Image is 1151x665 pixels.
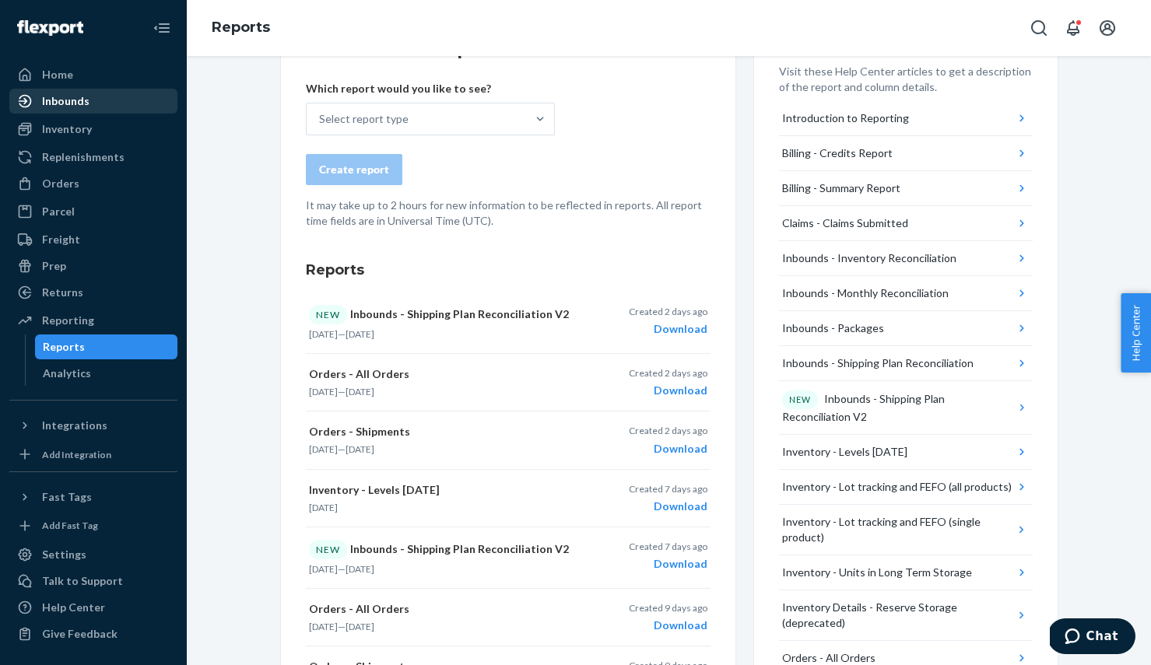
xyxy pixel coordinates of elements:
p: Orders - All Orders [309,366,572,382]
button: Claims - Claims Submitted [779,206,1033,241]
img: Flexport logo [17,20,83,36]
p: It may take up to 2 hours for new information to be reflected in reports. All report time fields ... [306,198,711,229]
div: Help Center [42,600,105,615]
button: Inbounds - Monthly Reconciliation [779,276,1033,311]
button: NEWInbounds - Shipping Plan Reconciliation V2[DATE]—[DATE]Created 2 days agoDownload [306,292,711,354]
div: Inventory - Levels [DATE] [782,444,907,460]
div: Create report [319,162,389,177]
div: Parcel [42,204,75,219]
button: Give Feedback [9,621,177,646]
div: Inbounds - Shipping Plan Reconciliation V2 [782,390,1015,425]
a: Prep [9,254,177,278]
div: Replenishments [42,149,125,165]
div: Select report type [319,111,409,127]
div: Returns [42,285,83,300]
a: Analytics [35,361,178,386]
p: Created 2 days ago [629,366,707,380]
button: Close Navigation [146,12,177,44]
a: Reports [35,334,178,359]
p: Created 7 days ago [629,540,707,553]
button: Create report [306,154,402,185]
div: Add Integration [42,448,111,461]
time: [DATE] [309,621,338,632]
div: Introduction to Reporting [782,110,909,126]
p: Created 7 days ago [629,482,707,495]
a: Add Fast Tag [9,516,177,537]
h3: Reports [306,260,711,280]
time: [DATE] [309,502,338,513]
div: Prep [42,258,66,274]
div: Reports [43,339,85,355]
button: Fast Tags [9,485,177,509]
p: Visit these Help Center articles to get a description of the report and column details. [779,64,1033,95]
button: Help Center [1121,293,1151,373]
a: Freight [9,227,177,252]
a: Add Integration [9,444,177,465]
a: Inbounds [9,89,177,114]
a: Reports [212,19,270,36]
div: Fast Tags [42,489,92,505]
button: Inventory Details - Reserve Storage (deprecated) [779,590,1033,641]
a: Home [9,62,177,87]
a: Parcel [9,199,177,224]
div: Download [629,499,707,514]
button: Inventory - Units in Long Term Storage [779,555,1033,590]
p: — [309,327,572,341]
div: Inventory - Lot tracking and FEFO (single product) [782,514,1014,545]
a: Orders [9,171,177,196]
time: [DATE] [346,328,374,340]
div: Freight [42,232,80,247]
div: Settings [42,547,86,562]
p: — [309,443,572,456]
p: Orders - All Orders [309,601,572,617]
a: Reporting [9,308,177,333]
button: Inbounds - Shipping Plan Reconciliation [779,346,1033,381]
button: Inbounds - Packages [779,311,1033,346]
button: Inventory - Levels [DATE][DATE]Created 7 days agoDownload [306,470,711,527]
div: Inbounds - Inventory Reconciliation [782,250,956,266]
div: Reporting [42,313,94,328]
button: Orders - Shipments[DATE]—[DATE]Created 2 days agoDownload [306,411,711,469]
button: Billing - Credits Report [779,136,1033,171]
div: Orders [42,176,79,191]
p: Created 9 days ago [629,601,707,614]
p: Inventory - Levels [DATE] [309,482,572,498]
p: Inbounds - Shipping Plan Reconciliation V2 [309,305,572,324]
div: Inbounds - Monthly Reconciliation [782,285,949,301]
ol: breadcrumbs [199,5,282,51]
a: Settings [9,542,177,567]
time: [DATE] [309,328,338,340]
button: Inventory - Lot tracking and FEFO (single product) [779,505,1033,555]
div: Download [629,383,707,398]
a: Returns [9,280,177,305]
div: Billing - Summary Report [782,180,900,196]
button: Integrations [9,413,177,438]
time: [DATE] [346,443,374,455]
a: Inventory [9,117,177,142]
div: Integrations [42,418,107,433]
div: Add Fast Tag [42,519,98,532]
button: Orders - All Orders[DATE]—[DATE]Created 9 days agoDownload [306,589,711,646]
p: Orders - Shipments [309,424,572,439]
div: Inventory - Units in Long Term Storage [782,565,972,580]
p: — [309,385,572,398]
div: Talk to Support [42,573,123,589]
button: Billing - Summary Report [779,171,1033,206]
time: [DATE] [309,386,338,397]
div: Inventory Details - Reserve Storage (deprecated) [782,600,1014,631]
a: Replenishments [9,145,177,170]
p: Which report would you like to see? [306,81,555,96]
div: NEW [309,540,347,559]
div: NEW [309,305,347,324]
div: Download [629,618,707,633]
div: Home [42,67,73,82]
a: Help Center [9,595,177,620]
p: NEW [789,394,811,406]
div: Inventory [42,121,92,137]
div: Inventory - Lot tracking and FEFO (all products) [782,479,1012,495]
div: Analytics [43,366,91,381]
button: Open account menu [1092,12,1123,44]
time: [DATE] [346,563,374,575]
button: Inventory - Lot tracking and FEFO (all products) [779,470,1033,505]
